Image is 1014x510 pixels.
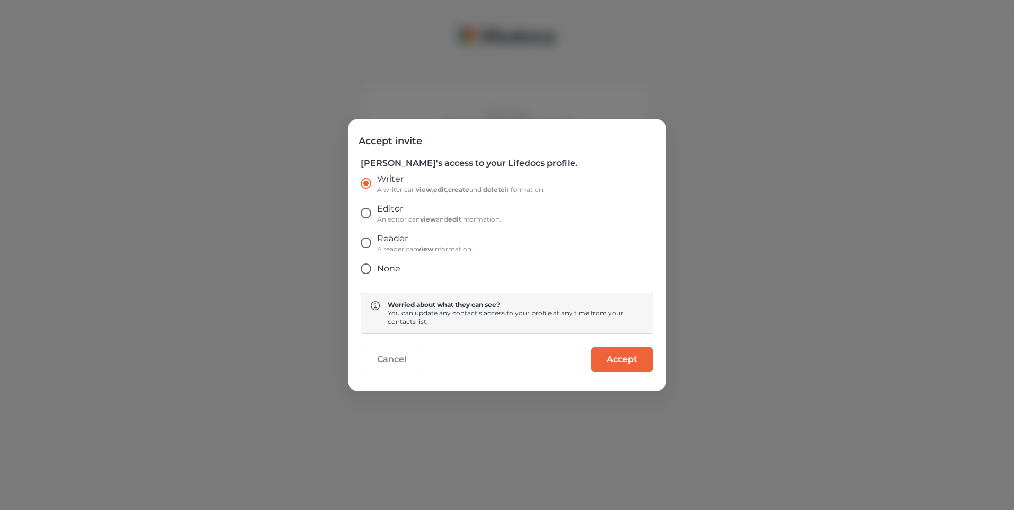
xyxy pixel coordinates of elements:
[377,203,501,215] p: Editor
[448,215,461,223] b: edit
[361,347,423,372] button: Cancel
[377,245,473,253] p: A reader can information.
[591,347,653,372] button: Accept
[483,186,505,194] b: delete
[377,186,545,194] p: A writer can , , and information.
[448,186,469,194] b: create
[433,186,447,194] b: edit
[359,135,422,147] h4: Accept invite
[417,245,433,253] b: view
[377,262,400,275] p: None
[377,215,501,224] p: An editor can and information.
[361,169,653,280] div: role
[377,173,545,186] p: Writer
[388,301,644,309] p: Worried about what they can see?
[416,186,432,194] b: view
[361,158,653,169] h5: [PERSON_NAME] 's access to your Lifedocs profile.
[377,232,473,245] p: Reader
[388,309,644,326] p: You can update any contact’s access to your profile at any time from your contacts list.
[420,215,436,223] b: view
